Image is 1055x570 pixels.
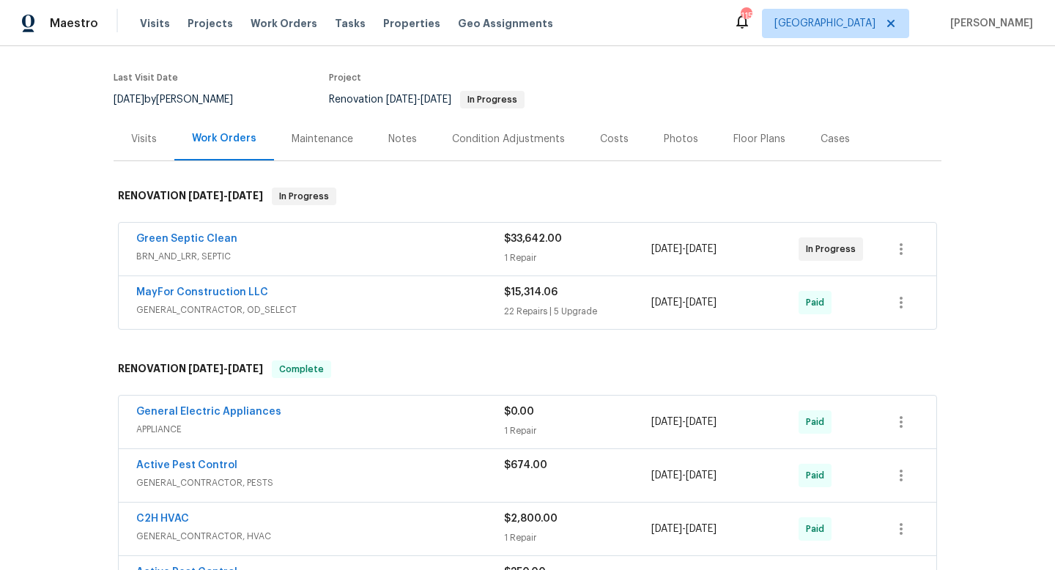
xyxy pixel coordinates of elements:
div: RENOVATION [DATE]-[DATE]In Progress [114,173,941,220]
span: $0.00 [504,407,534,417]
div: by [PERSON_NAME] [114,91,251,108]
span: $15,314.06 [504,287,558,297]
span: [DATE] [651,297,682,308]
span: $2,800.00 [504,514,558,524]
div: Costs [600,132,629,147]
span: Paid [806,295,830,310]
span: [DATE] [651,524,682,534]
span: [DATE] [686,297,717,308]
span: Renovation [329,95,525,105]
span: [DATE] [651,417,682,427]
span: - [651,295,717,310]
span: [DATE] [188,190,223,201]
span: BRN_AND_LRR, SEPTIC [136,249,504,264]
div: RENOVATION [DATE]-[DATE]Complete [114,346,941,393]
a: Green Septic Clean [136,234,237,244]
span: Properties [383,16,440,31]
span: Complete [273,362,330,377]
span: Paid [806,468,830,483]
span: Paid [806,522,830,536]
span: GENERAL_CONTRACTOR, PESTS [136,475,504,490]
a: Active Pest Control [136,460,237,470]
span: GENERAL_CONTRACTOR, HVAC [136,529,504,544]
span: GENERAL_CONTRACTOR, OD_SELECT [136,303,504,317]
h6: RENOVATION [118,360,263,378]
span: Projects [188,16,233,31]
span: - [651,415,717,429]
div: Work Orders [192,131,256,146]
div: 1 Repair [504,251,651,265]
a: General Electric Appliances [136,407,281,417]
div: Maintenance [292,132,353,147]
span: Project [329,73,361,82]
span: $674.00 [504,460,547,470]
span: [PERSON_NAME] [944,16,1033,31]
span: [DATE] [188,363,223,374]
span: Geo Assignments [458,16,553,31]
span: [DATE] [386,95,417,105]
span: [DATE] [421,95,451,105]
div: 1 Repair [504,423,651,438]
span: [DATE] [686,417,717,427]
span: [DATE] [686,524,717,534]
span: - [651,242,717,256]
span: Tasks [335,18,366,29]
a: MayFor Construction LLC [136,287,268,297]
span: [DATE] [651,244,682,254]
span: APPLIANCE [136,422,504,437]
div: Cases [821,132,850,147]
span: Visits [140,16,170,31]
span: Last Visit Date [114,73,178,82]
div: 1 Repair [504,530,651,545]
span: Maestro [50,16,98,31]
span: $33,642.00 [504,234,562,244]
div: Notes [388,132,417,147]
span: In Progress [462,95,523,104]
span: In Progress [806,242,862,256]
span: [DATE] [686,244,717,254]
span: In Progress [273,189,335,204]
div: Condition Adjustments [452,132,565,147]
span: Paid [806,415,830,429]
span: [DATE] [228,190,263,201]
span: - [651,522,717,536]
span: [DATE] [228,363,263,374]
div: 115 [741,9,751,23]
span: [DATE] [651,470,682,481]
span: - [188,363,263,374]
div: Floor Plans [733,132,785,147]
div: Photos [664,132,698,147]
h6: RENOVATION [118,188,263,205]
span: [DATE] [114,95,144,105]
span: [DATE] [686,470,717,481]
div: 22 Repairs | 5 Upgrade [504,304,651,319]
span: - [386,95,451,105]
span: [GEOGRAPHIC_DATA] [774,16,876,31]
span: - [651,468,717,483]
span: - [188,190,263,201]
div: Visits [131,132,157,147]
a: C2H HVAC [136,514,189,524]
span: Work Orders [251,16,317,31]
